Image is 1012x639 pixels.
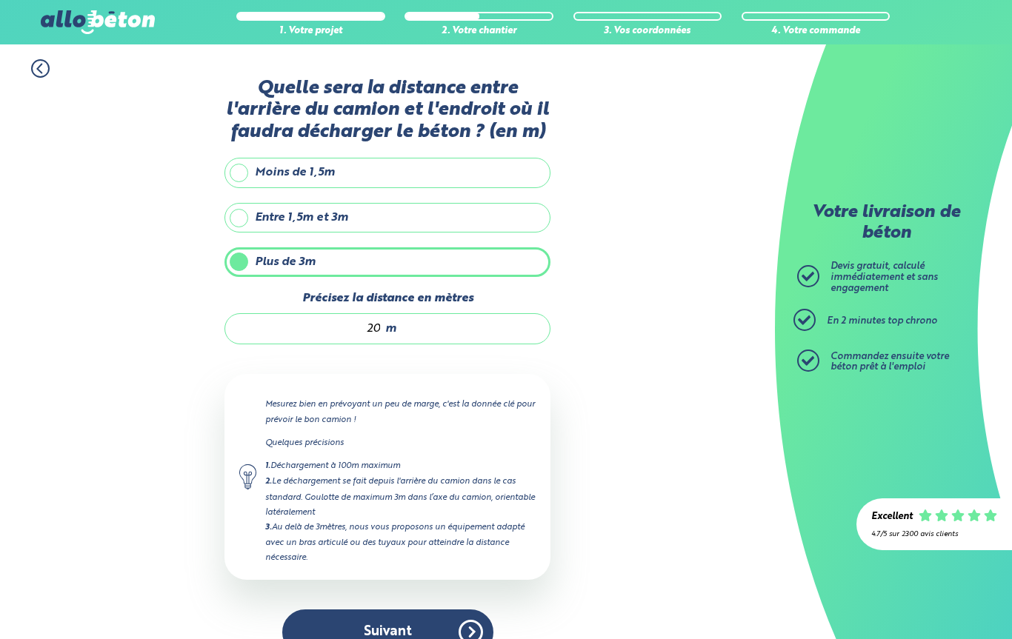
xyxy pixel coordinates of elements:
label: Plus de 3m [224,247,550,277]
div: 4. Votre commande [742,26,890,37]
span: En 2 minutes top chrono [827,316,937,326]
span: m [385,322,396,335]
img: allobéton [41,10,155,34]
input: 0 [240,321,382,336]
div: Le déchargement se fait depuis l'arrière du camion dans le cas standard. Goulotte de maximum 3m d... [265,474,536,519]
p: Mesurez bien en prévoyant un peu de marge, c'est la donnée clé pour prévoir le bon camion ! [265,397,536,426]
label: Précisez la distance en mètres [224,292,550,305]
div: 3. Vos coordonnées [573,26,722,37]
div: 1. Votre projet [236,26,385,37]
strong: 3. [265,523,272,532]
div: 4.7/5 sur 2300 avis clients [871,530,997,538]
p: Votre livraison de béton [801,203,971,244]
div: 2. Votre chantier [405,26,553,37]
label: Entre 1,5m et 3m [224,203,550,232]
label: Moins de 1,5m [224,158,550,187]
iframe: Help widget launcher [880,581,996,623]
div: Déchargement à 100m maximum [265,458,536,474]
span: Commandez ensuite votre béton prêt à l'emploi [830,352,949,372]
strong: 1. [265,462,270,470]
p: Quelques précisions [265,435,536,450]
span: Devis gratuit, calculé immédiatement et sans engagement [830,261,938,292]
div: Excellent [871,512,913,523]
div: Au delà de 3mètres, nous vous proposons un équipement adapté avec un bras articulé ou des tuyaux ... [265,520,536,565]
label: Quelle sera la distance entre l'arrière du camion et l'endroit où il faudra décharger le béton ? ... [224,78,550,143]
strong: 2. [265,478,272,486]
